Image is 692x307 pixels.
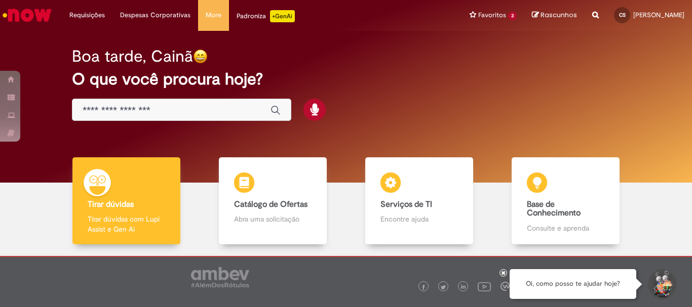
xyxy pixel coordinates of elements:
p: Abra uma solicitação [234,214,311,224]
p: +GenAi [270,10,295,22]
img: ServiceNow [1,5,53,25]
a: Rascunhos [532,11,577,20]
span: 3 [508,12,517,20]
h2: Boa tarde, Cainã [72,48,193,65]
b: Base de Conhecimento [527,199,581,218]
h2: O que você procura hoje? [72,70,620,88]
span: More [206,10,221,20]
img: logo_footer_ambev_rotulo_gray.png [191,267,249,287]
img: logo_footer_twitter.png [441,285,446,290]
img: happy-face.png [193,49,208,64]
a: Catálogo de Ofertas Abra uma solicitação [200,157,346,245]
b: Serviços de TI [380,199,432,209]
div: Oi, como posso te ajudar hoje? [510,269,636,299]
b: Tirar dúvidas [88,199,134,209]
img: logo_footer_facebook.png [421,285,426,290]
a: Serviços de TI Encontre ajuda [346,157,492,245]
p: Consulte e aprenda [527,223,604,233]
span: CS [619,12,626,18]
b: Catálogo de Ofertas [234,199,307,209]
button: Iniciar Conversa de Suporte [646,269,677,299]
span: Requisições [69,10,105,20]
span: [PERSON_NAME] [633,11,684,19]
a: Tirar dúvidas Tirar dúvidas com Lupi Assist e Gen Ai [53,157,200,245]
p: Tirar dúvidas com Lupi Assist e Gen Ai [88,214,165,234]
img: logo_footer_linkedin.png [461,284,466,290]
div: Padroniza [237,10,295,22]
p: Encontre ajuda [380,214,457,224]
img: logo_footer_youtube.png [478,280,491,293]
a: Base de Conhecimento Consulte e aprenda [492,157,639,245]
span: Rascunhos [541,10,577,20]
img: logo_footer_workplace.png [501,282,510,291]
span: Favoritos [478,10,506,20]
span: Despesas Corporativas [120,10,190,20]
